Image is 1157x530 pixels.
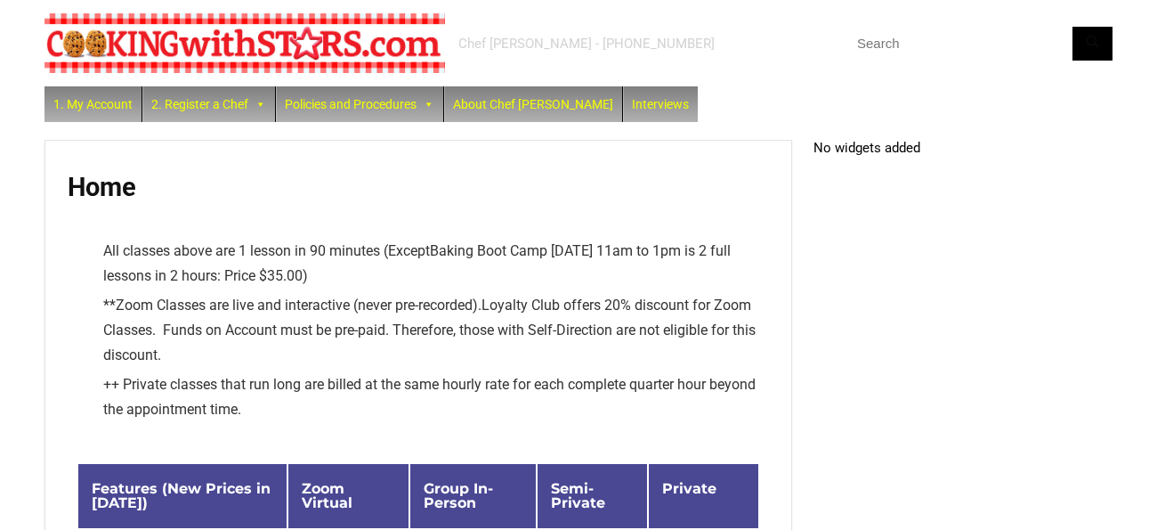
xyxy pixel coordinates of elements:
li: All classes above are 1 lesson in 90 minutes (Except [103,239,760,289]
button: Search [1072,27,1112,61]
span: Zoom Virtual [302,480,352,511]
li: ** Loyalty Club offers 20% discount for Zoom Classes. Funds on Account must be pre-paid. Therefor... [103,293,760,368]
h1: Home [68,172,769,202]
a: About Chef [PERSON_NAME] [444,86,622,122]
p: No widgets added [813,140,1112,156]
img: Chef Paula's Cooking With Stars [44,13,445,73]
div: Chef [PERSON_NAME] - [PHONE_NUMBER] [458,35,715,53]
span: Private [662,480,716,497]
span: Features (New Prices in [DATE]) [92,480,271,511]
span: Semi-Private [551,480,605,511]
a: 1. My Account [44,86,142,122]
a: Interviews [623,86,698,122]
span: Zoom Classes are live and interactive (never pre-recorded). [116,297,481,314]
span: Group In-Person [424,480,493,511]
input: Search [845,27,1112,61]
li: ++ Private classes that run long are billed at the same hourly rate for each complete quarter hou... [103,372,760,422]
a: Policies and Procedures [276,86,443,122]
a: 2. Register a Chef [142,86,275,122]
